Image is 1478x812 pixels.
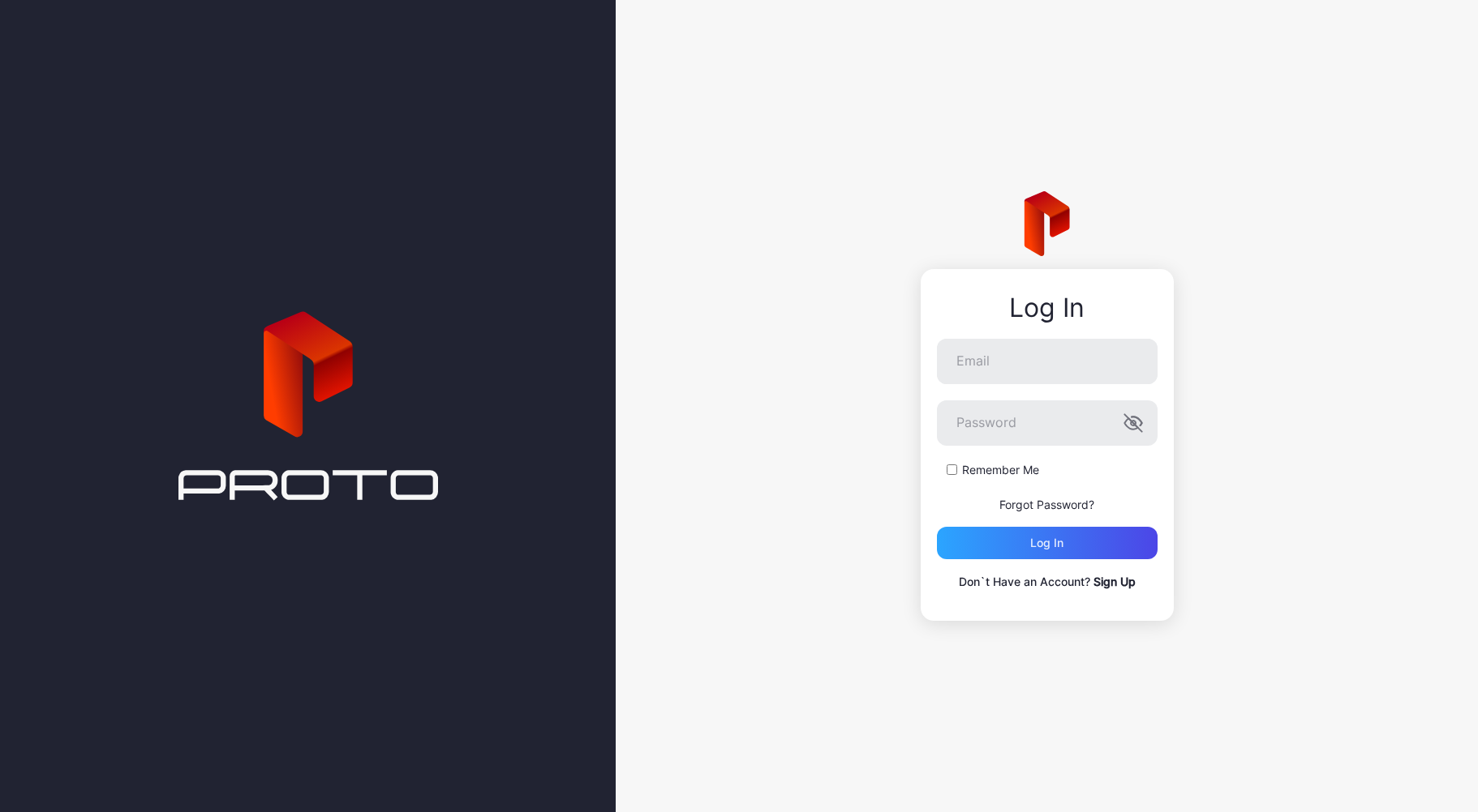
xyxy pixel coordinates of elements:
p: Don`t Have an Account? [937,572,1158,592]
button: Log in [937,527,1158,559]
input: Password [937,400,1158,446]
div: Log in [1030,536,1063,549]
label: Remember Me [962,462,1039,478]
div: Log In [937,293,1158,323]
button: Password [1124,413,1143,433]
a: Sign Up [1093,575,1136,588]
a: Forgot Password? [999,498,1094,511]
input: Email [937,339,1158,384]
